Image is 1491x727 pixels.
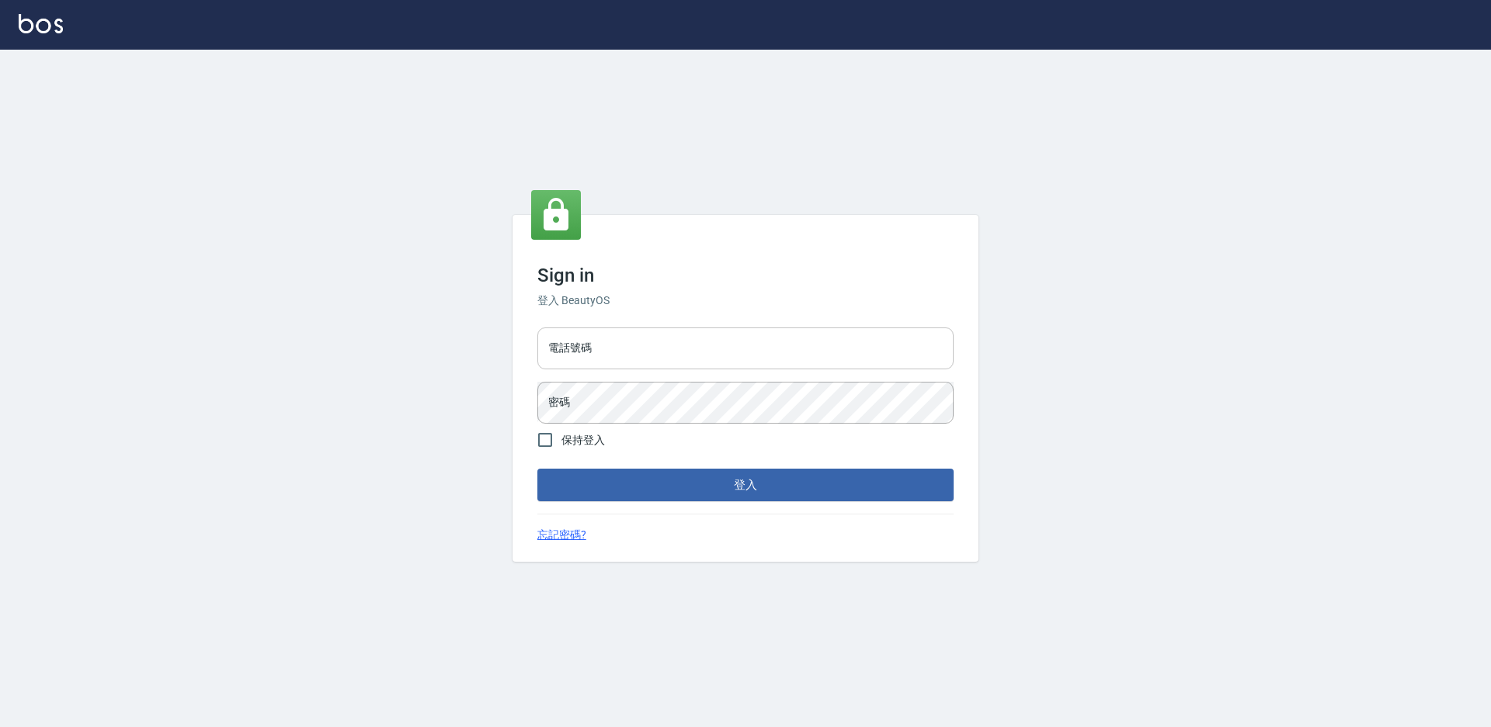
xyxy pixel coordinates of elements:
img: Logo [19,14,63,33]
button: 登入 [537,469,954,501]
span: 保持登入 [561,432,605,448]
h3: Sign in [537,265,954,286]
a: 忘記密碼? [537,527,586,543]
h6: 登入 BeautyOS [537,293,954,309]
